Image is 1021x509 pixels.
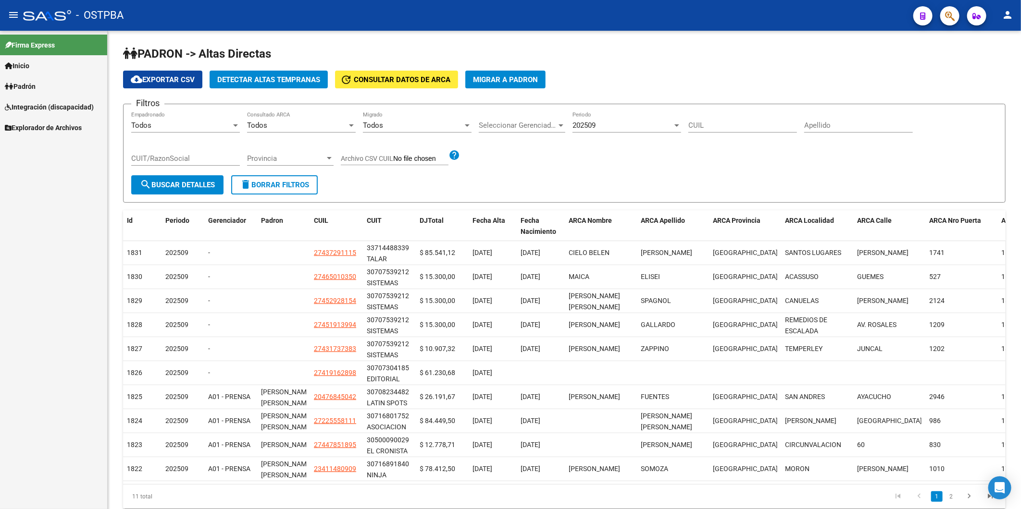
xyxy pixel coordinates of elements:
span: [DATE] [521,465,540,473]
span: FUENTES [641,393,669,400]
span: [DATE] [473,393,492,400]
span: MARINA ABRIL [569,321,620,328]
div: 30707304185 [367,363,409,374]
a: go to next page [960,491,978,502]
span: [DATE] [521,249,540,256]
span: 27465010350 [314,273,356,280]
datatable-header-cell: Fecha Alta [469,210,517,242]
span: A01 - PRENSA [208,441,250,448]
span: CIRCUNVALACION [785,441,841,448]
span: GALLARDO [641,321,675,328]
span: ARCA Calle [857,217,892,224]
div: $ 12.778,71 [420,439,465,450]
div: SISTEMAS COMUNICACIONALES SA [367,339,412,359]
span: Inicio [5,61,29,71]
mat-icon: person [1002,9,1013,21]
span: 1202 [929,345,945,352]
mat-icon: update [340,74,352,85]
span: ACASSUSO [785,273,819,280]
mat-icon: cloud_download [131,73,142,85]
span: [DATE] [521,417,540,424]
div: SISTEMAS COMUNICACIONALES SA [367,315,412,335]
span: Padrón [5,81,36,92]
span: [DATE] [521,345,540,352]
span: 202509 [165,465,188,473]
span: 1010 [929,465,945,473]
span: BUENOS AIRES [713,417,778,424]
span: [DATE] [473,297,492,304]
span: REMEDIOS DE ESCALADA [785,316,827,335]
span: Firma Express [5,40,55,50]
div: 30707539212 [367,339,409,350]
span: SOMOZA [641,465,668,473]
datatable-header-cell: ARCA Apellido [637,210,709,242]
span: THOMAS FACUNDO [569,465,620,473]
a: go to last page [981,491,999,502]
span: [DATE] [473,369,492,376]
span: 1900 [1001,441,1017,448]
span: Migrar a Padron [473,75,538,84]
button: Detectar Altas Tempranas [210,71,328,88]
datatable-header-cell: CUIT [363,210,416,242]
div: $ 15.300,00 [420,271,465,282]
span: SANTOS LUGARES [785,249,841,256]
span: ELISEI [641,273,660,280]
div: 30707539212 [367,291,409,302]
span: [DATE] [521,297,540,304]
span: PADRON -> Altas Directas [123,47,271,61]
span: MORON [785,465,809,473]
datatable-header-cell: ARCA Calle [853,210,925,242]
div: Open Intercom Messenger [988,476,1011,499]
div: 30708234482 [367,387,409,398]
span: 27431737383 [314,345,356,352]
span: - [208,297,210,304]
div: $ 61.230,68 [420,367,465,378]
span: Explorador de Archivos [5,122,82,133]
span: CIELO BELEN [569,249,610,256]
span: MAGUNA MARTORELL [641,249,692,256]
span: 1665 [1001,417,1017,424]
span: Provincia [247,154,325,163]
span: CUIL [314,217,328,224]
span: [DATE] [473,465,492,473]
span: [DATE] [521,393,540,400]
span: BUENOS AIRES [713,465,778,473]
datatable-header-cell: Fecha Nacimiento [517,210,565,242]
button: Exportar CSV [123,71,202,88]
span: [DATE] [521,441,540,448]
span: 1676 [1001,249,1017,256]
span: 1824 [127,417,142,424]
span: Fecha Alta [473,217,505,224]
mat-icon: help [448,149,460,161]
span: Archivo CSV CUIL [341,155,393,162]
span: Borrar Filtros [240,181,309,189]
button: Borrar Filtros [231,175,318,194]
span: - [208,321,210,328]
span: GUEMES [857,273,884,280]
button: Migrar a Padron [465,71,546,88]
span: 27437291115 [314,249,356,256]
div: TALAR PRODUCCIONES S.A. [367,242,412,263]
span: CANUELAS [785,297,819,304]
span: 202509 [573,121,596,130]
span: BUENOS AIRES [713,441,778,448]
span: Todos [247,121,267,130]
span: BUENOS AIRES [713,321,778,328]
span: 1708 [1001,465,1017,473]
div: LATIN SPOTS INTERNACIONAL S A [367,387,412,407]
span: 1641 [1001,273,1017,280]
span: TEMPERLEY [785,345,822,352]
datatable-header-cell: Id [123,210,162,242]
button: Buscar Detalles [131,175,224,194]
div: $ 26.191,67 [420,391,465,402]
span: 1831 [127,249,142,256]
datatable-header-cell: ARCA Provincia [709,210,781,242]
span: - [208,249,210,256]
span: 27451913994 [314,321,356,328]
span: ZAPPINO [641,345,669,352]
div: NINJA CONTENIDOS S.R.L. [367,459,412,479]
span: BUENOS AIRES [713,249,778,256]
div: $ 15.300,00 [420,295,465,306]
span: Buscar Detalles [140,181,215,189]
span: Seleccionar Gerenciador [479,121,557,130]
